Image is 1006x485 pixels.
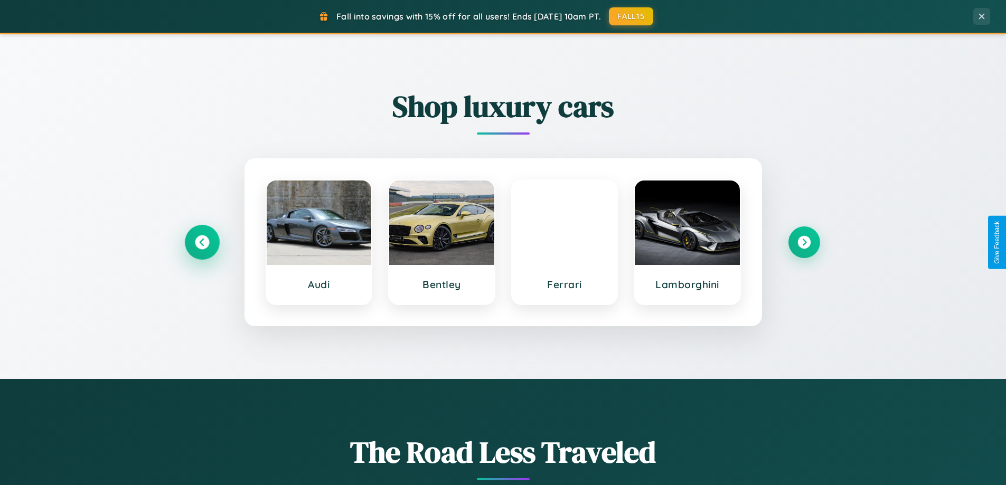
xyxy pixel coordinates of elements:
span: Fall into savings with 15% off for all users! Ends [DATE] 10am PT. [336,11,601,22]
h3: Lamborghini [645,278,729,291]
h1: The Road Less Traveled [186,432,820,472]
h2: Shop luxury cars [186,86,820,127]
h3: Bentley [400,278,484,291]
button: FALL15 [609,7,653,25]
h3: Ferrari [523,278,607,291]
h3: Audi [277,278,361,291]
div: Give Feedback [993,221,1001,264]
